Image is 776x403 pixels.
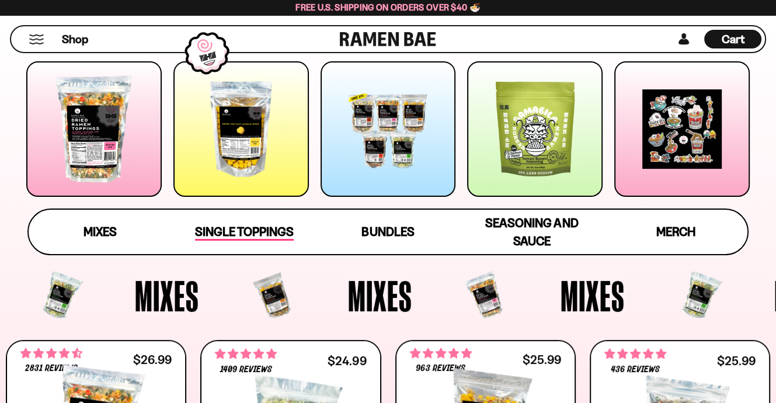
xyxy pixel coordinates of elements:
[215,346,277,362] span: 4.76 stars
[722,32,744,46] span: Cart
[416,364,465,373] span: 963 reviews
[133,354,172,365] div: $26.99
[295,2,481,13] span: Free U.S. Shipping on Orders over $40 🍜
[29,34,44,44] button: Mobile Menu Trigger
[25,364,78,373] span: 2831 reviews
[62,32,88,47] span: Shop
[361,224,414,239] span: Bundles
[561,274,625,317] span: Mixes
[29,210,172,254] a: Mixes
[347,274,412,317] span: Mixes
[316,210,460,254] a: Bundles
[656,224,695,239] span: Merch
[523,354,561,365] div: $25.99
[172,210,316,254] a: Single Toppings
[604,346,666,362] span: 4.76 stars
[195,224,294,241] span: Single Toppings
[20,346,82,361] span: 4.68 stars
[611,365,660,374] span: 436 reviews
[717,355,756,366] div: $25.99
[62,30,88,48] a: Shop
[410,346,472,361] span: 4.75 stars
[135,274,199,317] span: Mixes
[83,224,117,239] span: Mixes
[460,210,604,254] a: Seasoning and Sauce
[220,365,272,374] span: 1409 reviews
[485,216,578,248] span: Seasoning and Sauce
[328,355,366,366] div: $24.99
[704,26,761,52] div: Cart
[604,210,747,254] a: Merch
